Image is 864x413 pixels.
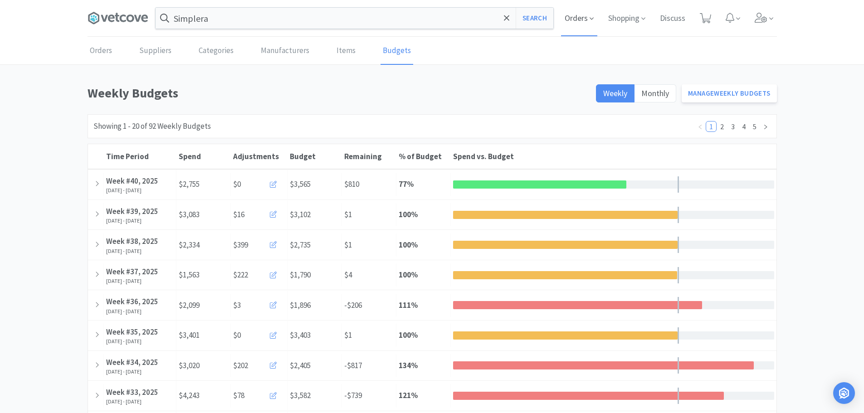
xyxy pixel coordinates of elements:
[233,151,279,161] span: Adjustments
[399,360,418,370] strong: 134 %
[106,205,174,218] div: Week #39, 2025
[106,398,174,405] div: [DATE] - [DATE]
[344,360,362,370] span: -$817
[706,121,717,132] li: 1
[179,329,200,341] span: $3,401
[399,240,418,250] strong: 100 %
[233,299,241,311] span: $3
[179,360,200,372] span: $3,020
[106,326,174,338] div: Week #35, 2025
[399,300,418,310] strong: 111 %
[749,121,760,132] li: 5
[728,121,738,131] a: 3
[641,88,669,98] span: Monthly
[88,37,114,65] a: Orders
[233,239,248,251] span: $399
[196,37,236,65] a: Categories
[233,329,241,341] span: $0
[106,338,174,345] div: [DATE] - [DATE]
[106,296,174,308] div: Week #36, 2025
[695,121,706,132] li: Previous Page
[706,121,716,131] a: 1
[137,37,174,65] a: Suppliers
[717,121,727,131] a: 2
[682,84,777,102] a: ManageWeekly Budgets
[656,15,689,23] a: Discuss
[399,179,414,189] strong: 77 %
[233,389,244,402] span: $78
[233,178,241,190] span: $0
[179,209,200,221] span: $3,083
[290,240,311,250] span: $2,735
[290,209,311,219] span: $3,102
[344,270,352,280] span: $4
[399,330,418,340] strong: 100 %
[763,124,768,130] i: icon: right
[106,187,174,194] div: [DATE] - [DATE]
[290,151,340,161] div: Budget
[106,369,174,375] div: [DATE] - [DATE]
[453,151,774,161] div: Spend vs. Budget
[344,179,359,189] span: $810
[760,121,771,132] li: Next Page
[179,151,229,161] div: Spend
[833,382,855,404] div: Open Intercom Messenger
[399,390,418,400] strong: 121 %
[106,218,174,224] div: [DATE] - [DATE]
[399,209,418,219] strong: 100 %
[106,175,174,187] div: Week #40, 2025
[399,270,418,280] strong: 100 %
[106,151,174,161] div: Time Period
[88,83,591,103] h1: Weekly Budgets
[738,121,749,132] li: 4
[290,360,311,370] span: $2,405
[179,299,200,311] span: $2,099
[739,121,749,131] a: 4
[233,360,248,372] span: $202
[106,356,174,369] div: Week #34, 2025
[344,390,362,400] span: -$739
[290,270,311,280] span: $1,790
[381,37,413,65] a: Budgets
[344,151,394,161] div: Remaining
[750,121,760,131] a: 5
[516,8,553,29] button: Search
[93,120,211,132] div: Showing 1 - 20 of 92 Weekly Budgets
[106,266,174,278] div: Week #37, 2025
[233,209,244,221] span: $16
[290,330,311,340] span: $3,403
[727,121,738,132] li: 3
[106,278,174,284] div: [DATE] - [DATE]
[106,386,174,398] div: Week #33, 2025
[698,124,703,130] i: icon: left
[106,308,174,315] div: [DATE] - [DATE]
[179,178,200,190] span: $2,755
[344,330,352,340] span: $1
[399,151,449,161] div: % of Budget
[603,88,627,98] span: Weekly
[717,121,727,132] li: 2
[290,179,311,189] span: $3,565
[290,300,311,310] span: $1,896
[179,239,200,251] span: $2,334
[106,248,174,254] div: [DATE] - [DATE]
[179,269,200,281] span: $1,563
[334,37,358,65] a: Items
[290,390,311,400] span: $3,582
[156,8,553,29] input: Search by item, sku, manufacturer, ingredient, size...
[106,235,174,248] div: Week #38, 2025
[233,269,248,281] span: $222
[179,389,200,402] span: $4,243
[344,209,352,219] span: $1
[344,240,352,250] span: $1
[259,37,312,65] a: Manufacturers
[344,300,362,310] span: -$206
